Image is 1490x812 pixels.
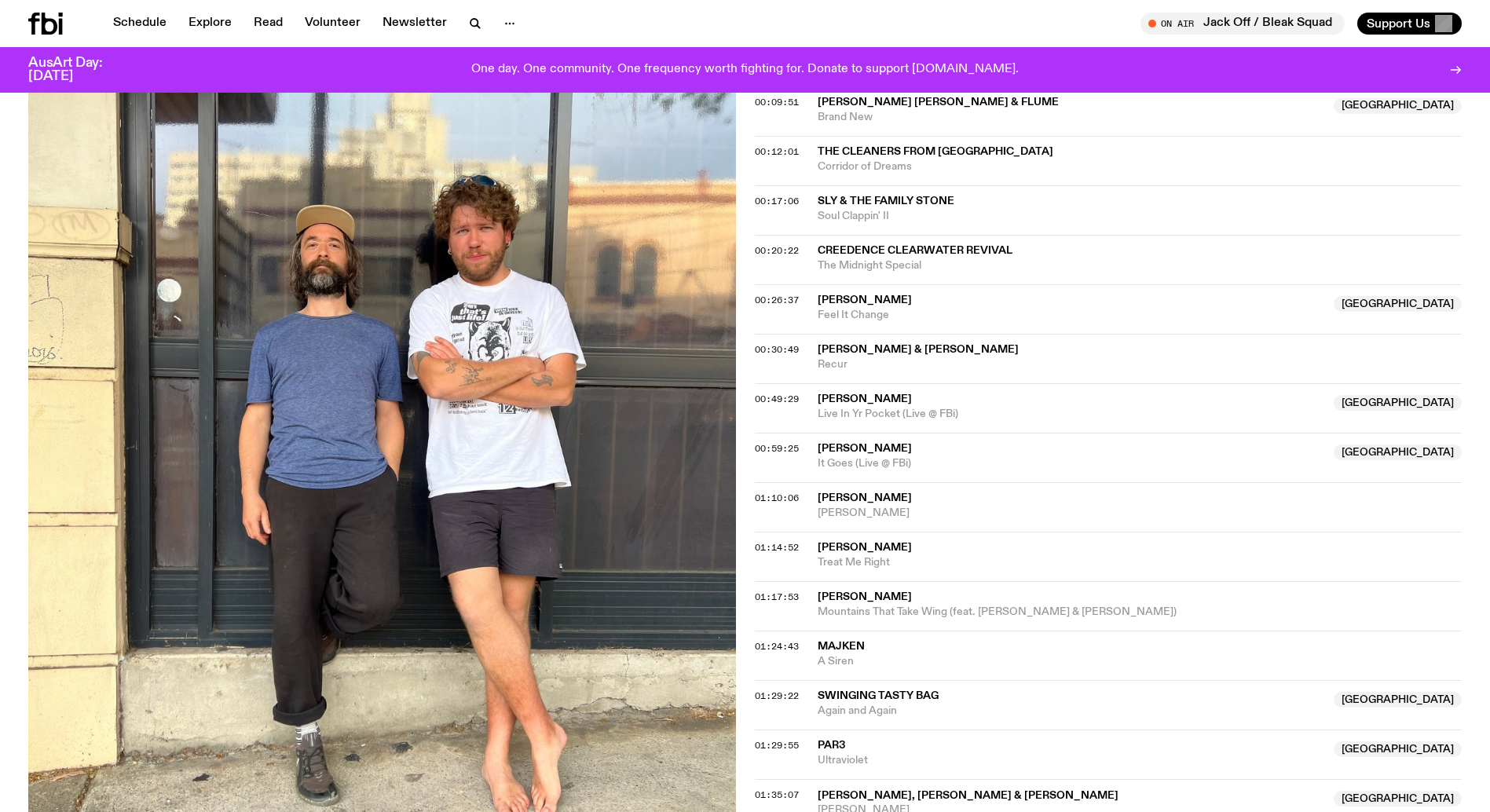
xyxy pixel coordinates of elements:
button: 01:35:07 [755,791,799,799]
span: Feel It Change [818,308,1325,323]
span: [GEOGRAPHIC_DATA] [1334,692,1462,708]
span: [PERSON_NAME] [PERSON_NAME] & Flume [818,97,1059,108]
button: 01:24:43 [755,642,799,651]
span: Sly & The Family Stone [818,196,954,207]
span: 00:49:29 [755,393,799,405]
span: [PERSON_NAME], [PERSON_NAME] & [PERSON_NAME] [818,790,1118,801]
span: [PERSON_NAME] [818,393,912,404]
span: [PERSON_NAME] [818,443,912,454]
span: Majken [818,641,865,652]
span: 00:26:37 [755,294,799,306]
span: The Cleaners From [GEOGRAPHIC_DATA] [818,146,1053,157]
span: 01:29:55 [755,739,799,752]
span: [PERSON_NAME] [818,294,912,305]
span: [GEOGRAPHIC_DATA] [1334,791,1462,807]
span: 01:24:43 [755,640,799,653]
span: Par3 [818,740,845,751]
button: 00:20:22 [755,247,799,255]
span: [PERSON_NAME] [818,591,912,602]
a: Newsletter [373,13,456,35]
button: 01:17:53 [755,593,799,602]
button: 00:59:25 [755,444,799,453]
span: The Midnight Special [818,258,1463,273]
span: It Goes (Live @ FBi) [818,456,1325,471]
button: 01:10:06 [755,494,799,503]
a: Schedule [104,13,176,35]
span: 01:14:52 [755,541,799,554]
span: [GEOGRAPHIC_DATA] [1334,98,1462,114]
span: A Siren [818,654,1463,669]
span: [PERSON_NAME] [818,542,912,553]
span: 01:17:53 [755,591,799,603]
span: Brand New [818,110,1325,125]
button: 00:09:51 [755,98,799,107]
span: [GEOGRAPHIC_DATA] [1334,741,1462,757]
span: Again and Again [818,704,1325,719]
a: Explore [179,13,241,35]
button: 01:29:22 [755,692,799,700]
button: 00:17:06 [755,197,799,206]
span: Mountains That Take Wing (feat. [PERSON_NAME] & [PERSON_NAME]) [818,605,1463,620]
span: Swinging Tasty Bag [818,690,939,701]
span: Recur [818,357,1463,372]
span: Live In Yr Pocket (Live @ FBi) [818,407,1325,422]
span: 01:10:06 [755,492,799,504]
span: 01:35:07 [755,788,799,801]
button: Support Us [1357,13,1462,35]
span: 01:29:22 [755,689,799,702]
a: Volunteer [295,13,370,35]
span: [GEOGRAPHIC_DATA] [1334,444,1462,460]
button: 00:49:29 [755,395,799,404]
span: [GEOGRAPHIC_DATA] [1334,296,1462,312]
button: 01:29:55 [755,741,799,750]
button: 00:12:01 [755,148,799,156]
span: Ultraviolet [818,753,1325,768]
button: 01:14:52 [755,543,799,552]
span: [PERSON_NAME] & [PERSON_NAME] [818,344,1019,355]
span: 00:59:25 [755,442,799,455]
span: Soul Clappin' II [818,209,1463,224]
button: On AirJack Off / Bleak Squad [1140,13,1345,35]
p: One day. One community. One frequency worth fighting for. Donate to support [DOMAIN_NAME]. [471,63,1019,77]
span: 00:30:49 [755,343,799,356]
span: 00:09:51 [755,96,799,108]
button: 00:30:49 [755,346,799,354]
span: Support Us [1367,16,1430,31]
a: Read [244,13,292,35]
span: 00:17:06 [755,195,799,207]
button: 00:26:37 [755,296,799,305]
span: Treat Me Right [818,555,1463,570]
span: [GEOGRAPHIC_DATA] [1334,395,1462,411]
h3: AusArt Day: [DATE] [28,57,129,83]
span: 00:20:22 [755,244,799,257]
span: Corridor of Dreams [818,159,1463,174]
span: 00:12:01 [755,145,799,158]
span: Creedence Clearwater Revival [818,245,1012,256]
span: [PERSON_NAME] [818,492,912,503]
span: [PERSON_NAME] [818,506,1463,521]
